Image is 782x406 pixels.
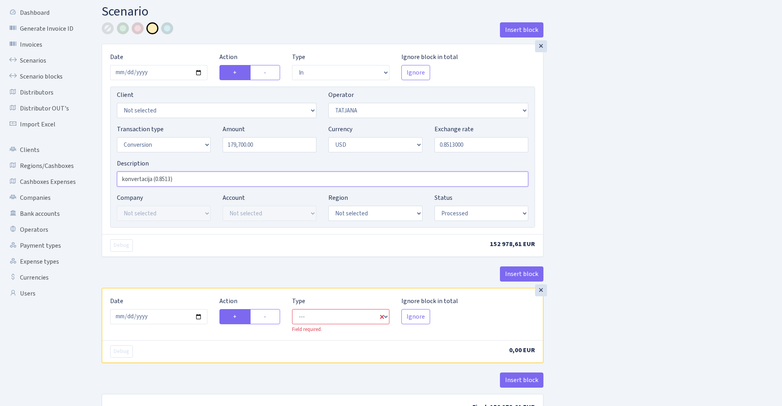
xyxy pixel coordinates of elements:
[509,346,535,355] span: 0,00 EUR
[4,286,84,302] a: Users
[117,124,164,134] label: Transaction type
[4,254,84,270] a: Expense types
[219,65,251,80] label: +
[500,22,543,37] button: Insert block
[401,296,458,306] label: Ignore block in total
[223,193,245,203] label: Account
[4,116,84,132] a: Import Excel
[500,266,543,282] button: Insert block
[110,52,123,62] label: Date
[4,222,84,238] a: Operators
[490,240,535,248] span: 152 978,61 EUR
[401,309,430,324] button: Ignore
[4,158,84,174] a: Regions/Cashboxes
[219,309,251,324] label: +
[4,101,84,116] a: Distributor OUT's
[401,52,458,62] label: Ignore block in total
[110,296,123,306] label: Date
[250,309,280,324] label: -
[434,193,452,203] label: Status
[4,21,84,37] a: Generate Invoice ID
[4,190,84,206] a: Companies
[500,372,543,388] button: Insert block
[292,296,305,306] label: Type
[4,85,84,101] a: Distributors
[110,345,133,358] button: Debug
[219,52,237,62] label: Action
[102,2,148,21] span: Scenario
[4,142,84,158] a: Clients
[535,40,547,52] div: ×
[219,296,237,306] label: Action
[250,65,280,80] label: -
[223,124,245,134] label: Amount
[292,52,305,62] label: Type
[4,238,84,254] a: Payment types
[117,90,134,100] label: Client
[292,326,389,333] div: Field required.
[4,37,84,53] a: Invoices
[117,193,143,203] label: Company
[434,124,474,134] label: Exchange rate
[328,90,354,100] label: Operator
[401,65,430,80] button: Ignore
[4,69,84,85] a: Scenario blocks
[4,53,84,69] a: Scenarios
[328,193,348,203] label: Region
[328,124,352,134] label: Currency
[535,284,547,296] div: ×
[4,174,84,190] a: Cashboxes Expenses
[110,239,133,252] button: Debug
[117,159,149,168] label: Description
[4,270,84,286] a: Currencies
[4,206,84,222] a: Bank accounts
[4,5,84,21] a: Dashboard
